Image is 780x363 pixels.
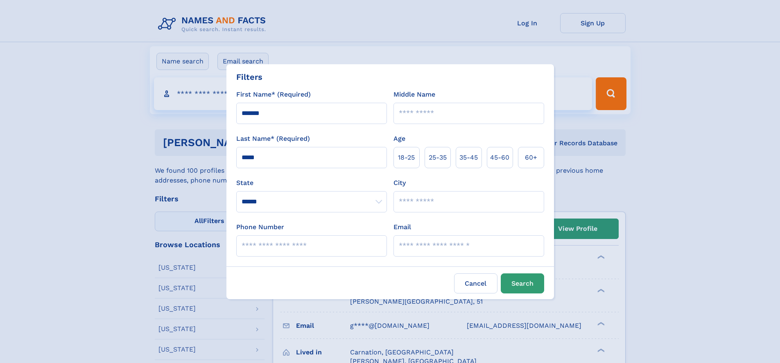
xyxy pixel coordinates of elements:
label: Last Name* (Required) [236,134,310,144]
label: Cancel [454,273,497,293]
div: Filters [236,71,262,83]
button: Search [501,273,544,293]
span: 35‑45 [459,153,478,162]
label: City [393,178,406,188]
label: Age [393,134,405,144]
span: 45‑60 [490,153,509,162]
span: 18‑25 [398,153,415,162]
label: Phone Number [236,222,284,232]
label: First Name* (Required) [236,90,311,99]
label: Email [393,222,411,232]
label: State [236,178,387,188]
span: 25‑35 [429,153,447,162]
label: Middle Name [393,90,435,99]
span: 60+ [525,153,537,162]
